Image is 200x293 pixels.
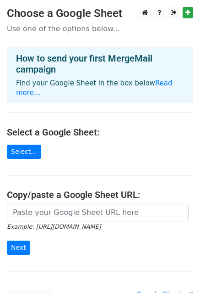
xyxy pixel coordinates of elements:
[16,79,184,98] p: Find your Google Sheet in the box below
[7,145,41,159] a: Select...
[7,24,193,34] p: Use one of the options below...
[16,79,173,97] a: Read more...
[7,204,189,221] input: Paste your Google Sheet URL here
[7,127,193,138] h4: Select a Google Sheet:
[16,53,184,75] h4: How to send your first MergeMail campaign
[7,223,101,230] small: Example: [URL][DOMAIN_NAME]
[7,241,30,255] input: Next
[7,7,193,20] h3: Choose a Google Sheet
[7,189,193,200] h4: Copy/paste a Google Sheet URL:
